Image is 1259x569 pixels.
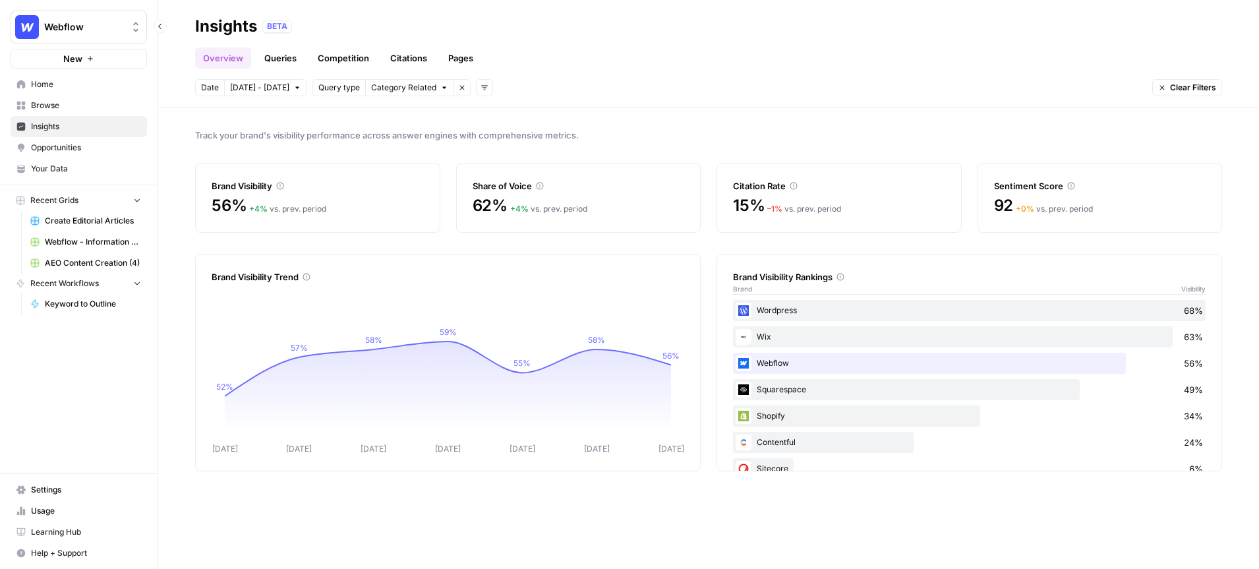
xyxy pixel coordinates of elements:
[513,358,531,368] tspan: 55%
[11,11,147,44] button: Workspace: Webflow
[31,505,141,517] span: Usage
[1152,79,1222,96] button: Clear Filters
[510,444,535,454] tspan: [DATE]
[24,253,147,274] a: AEO Content Creation (4)
[11,500,147,522] a: Usage
[11,158,147,179] a: Your Data
[31,484,141,496] span: Settings
[994,179,1206,193] div: Sentiment Score
[767,203,841,215] div: vs. prev. period
[45,257,141,269] span: AEO Content Creation (4)
[440,327,457,337] tspan: 59%
[1184,304,1203,317] span: 68%
[195,16,257,37] div: Insights
[1016,204,1034,214] span: + 0 %
[473,195,508,216] span: 62%
[11,95,147,116] a: Browse
[31,78,141,90] span: Home
[31,547,141,559] span: Help + Support
[11,274,147,293] button: Recent Workflows
[767,204,782,214] span: – 1 %
[318,82,360,94] span: Query type
[11,543,147,564] button: Help + Support
[382,47,435,69] a: Citations
[371,82,436,94] span: Category Related
[44,20,124,34] span: Webflow
[11,479,147,500] a: Settings
[15,15,39,39] img: Webflow Logo
[473,179,685,193] div: Share of Voice
[195,47,251,69] a: Overview
[11,191,147,210] button: Recent Grids
[733,270,1206,284] div: Brand Visibility Rankings
[24,293,147,314] a: Keyword to Outline
[662,351,680,361] tspan: 56%
[733,300,1206,321] div: Wordpress
[31,142,141,154] span: Opportunities
[11,522,147,543] a: Learning Hub
[11,74,147,95] a: Home
[249,204,268,214] span: + 4 %
[31,163,141,175] span: Your Data
[24,210,147,231] a: Create Editorial Articles
[736,461,751,477] img: nkwbr8leobsn7sltvelb09papgu0
[733,326,1206,347] div: Wix
[63,52,82,65] span: New
[736,408,751,424] img: wrtrwb713zz0l631c70900pxqvqh
[11,49,147,69] button: New
[736,355,751,371] img: a1pu3e9a4sjoov2n4mw66knzy8l8
[733,179,945,193] div: Citation Rate
[588,335,605,345] tspan: 58%
[249,203,326,215] div: vs. prev. period
[31,121,141,133] span: Insights
[262,20,292,33] div: BETA
[736,303,751,318] img: 22xsrp1vvxnaoilgdb3s3rw3scik
[195,129,1222,142] span: Track your brand's visibility performance across answer engines with comprehensive metrics.
[216,382,233,392] tspan: 52%
[230,82,289,94] span: [DATE] - [DATE]
[310,47,377,69] a: Competition
[256,47,305,69] a: Queries
[212,270,684,284] div: Brand Visibility Trend
[365,79,454,96] button: Category Related
[733,432,1206,453] div: Contentful
[286,444,312,454] tspan: [DATE]
[45,215,141,227] span: Create Editorial Articles
[361,444,386,454] tspan: [DATE]
[1184,436,1203,449] span: 24%
[1184,383,1203,396] span: 49%
[736,329,751,345] img: i4x52ilb2nzb0yhdjpwfqj6p8htt
[11,116,147,137] a: Insights
[733,379,1206,400] div: Squarespace
[435,444,461,454] tspan: [DATE]
[1184,409,1203,423] span: 34%
[510,203,587,215] div: vs. prev. period
[30,195,78,206] span: Recent Grids
[212,195,247,216] span: 56%
[733,458,1206,479] div: Sitecore
[11,137,147,158] a: Opportunities
[733,195,765,216] span: 15%
[1016,203,1093,215] div: vs. prev. period
[24,231,147,253] a: Webflow - Information Article -[PERSON_NAME] (Demo)
[659,444,684,454] tspan: [DATE]
[291,343,308,353] tspan: 57%
[510,204,529,214] span: + 4 %
[736,434,751,450] img: 2ud796hvc3gw7qwjscn75txc5abr
[212,179,424,193] div: Brand Visibility
[31,526,141,538] span: Learning Hub
[440,47,481,69] a: Pages
[733,405,1206,427] div: Shopify
[224,79,307,96] button: [DATE] - [DATE]
[1189,462,1203,475] span: 6%
[30,278,99,289] span: Recent Workflows
[201,82,219,94] span: Date
[1184,330,1203,344] span: 63%
[994,195,1014,216] span: 92
[45,298,141,310] span: Keyword to Outline
[733,284,752,294] span: Brand
[584,444,610,454] tspan: [DATE]
[1170,82,1216,94] span: Clear Filters
[736,382,751,398] img: onsbemoa9sjln5gpq3z6gl4wfdvr
[733,353,1206,374] div: Webflow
